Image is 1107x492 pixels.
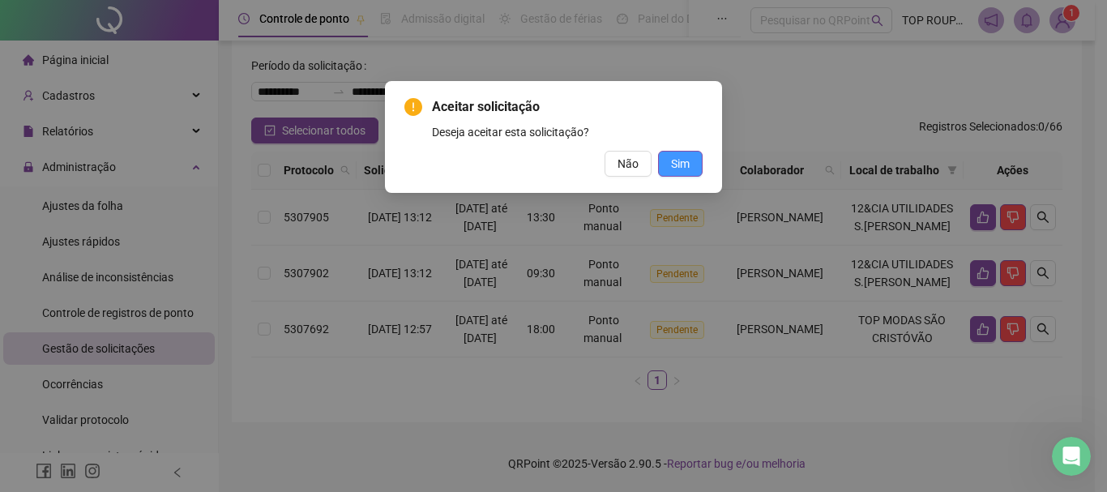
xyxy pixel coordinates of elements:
[432,97,703,117] span: Aceitar solicitação
[618,155,639,173] span: Não
[1052,437,1091,476] iframe: Intercom live chat
[432,123,703,141] div: Deseja aceitar esta solicitação?
[671,155,690,173] span: Sim
[658,151,703,177] button: Sim
[605,151,652,177] button: Não
[404,98,422,116] span: exclamation-circle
